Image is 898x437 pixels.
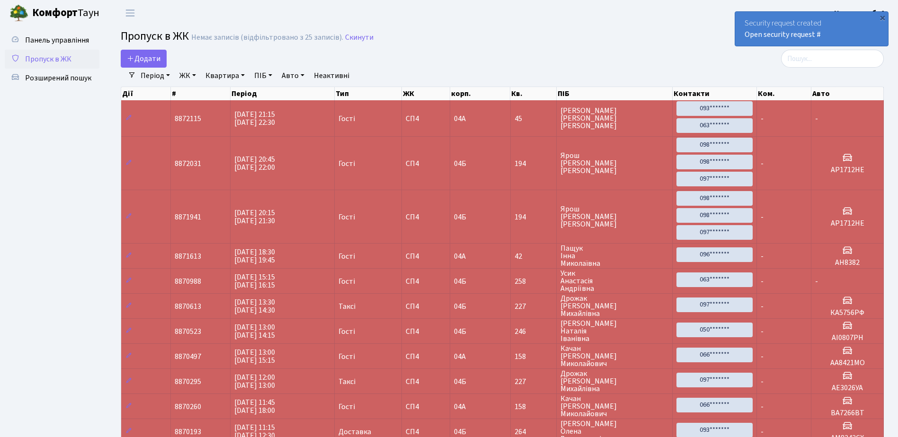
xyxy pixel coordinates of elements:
[510,87,556,100] th: Кв.
[191,33,343,42] div: Немає записів (відфільтровано з 25 записів).
[515,213,552,221] span: 194
[406,403,446,411] span: СП4
[175,427,201,437] span: 8870193
[234,322,275,341] span: [DATE] 13:00 [DATE] 14:15
[121,50,167,68] a: Додати
[761,326,764,337] span: -
[406,115,446,122] span: СП4
[815,409,880,418] h5: ВА7266ВТ
[338,303,356,310] span: Таксі
[406,253,446,260] span: СП4
[338,353,355,360] span: Гості
[127,53,160,64] span: Додати
[454,251,466,262] span: 04А
[406,428,446,436] span: СП4
[335,87,402,100] th: Тип
[454,301,466,312] span: 04Б
[560,295,669,317] span: Дрожак [PERSON_NAME] Михайлівна
[515,328,552,335] span: 246
[338,115,355,122] span: Гості
[761,301,764,312] span: -
[560,107,669,130] span: [PERSON_NAME] [PERSON_NAME] [PERSON_NAME]
[231,87,335,100] th: Період
[338,213,355,221] span: Гості
[878,13,887,22] div: ×
[454,427,466,437] span: 04Б
[761,351,764,362] span: -
[515,378,552,385] span: 227
[761,402,764,412] span: -
[338,278,355,285] span: Гості
[234,397,275,416] span: [DATE] 11:45 [DATE] 18:00
[454,326,466,337] span: 04Б
[121,87,171,100] th: Дії
[175,276,201,287] span: 8870988
[5,31,99,50] a: Панель управління
[234,247,275,265] span: [DATE] 18:30 [DATE] 19:45
[781,50,884,68] input: Пошук...
[338,403,355,411] span: Гості
[234,109,275,128] span: [DATE] 21:15 [DATE] 22:30
[175,212,201,222] span: 8871941
[32,5,78,20] b: Комфорт
[402,87,451,100] th: ЖК
[234,347,275,366] span: [DATE] 13:00 [DATE] 15:15
[5,69,99,87] a: Розширений пошук
[338,328,355,335] span: Гості
[5,50,99,69] a: Пропуск в ЖК
[137,68,174,84] a: Період
[338,253,355,260] span: Гості
[454,212,466,222] span: 04Б
[811,87,884,100] th: Авто
[515,278,552,285] span: 258
[338,378,356,385] span: Таксі
[118,5,142,21] button: Переключити навігацію
[515,303,552,310] span: 227
[515,353,552,360] span: 158
[406,278,446,285] span: СП4
[560,345,669,367] span: Качан [PERSON_NAME] Миколайович
[450,87,510,100] th: корп.
[761,276,764,287] span: -
[406,303,446,310] span: СП4
[761,376,764,387] span: -
[834,8,887,19] a: Консьєрж б. 4.
[757,87,812,100] th: Ком.
[175,301,201,312] span: 8870613
[175,158,201,169] span: 8872031
[515,253,552,260] span: 42
[560,370,669,393] span: Дрожак [PERSON_NAME] Михайлівна
[761,212,764,222] span: -
[32,5,99,21] span: Таун
[515,428,552,436] span: 264
[515,403,552,411] span: 158
[454,158,466,169] span: 04Б
[454,351,466,362] span: 04А
[815,358,880,367] h5: АА8421МО
[815,333,880,342] h5: АІ0807РН
[406,353,446,360] span: СП4
[175,376,201,387] span: 8870295
[175,326,201,337] span: 8870523
[560,205,669,228] span: Ярош [PERSON_NAME] [PERSON_NAME]
[278,68,308,84] a: Авто
[345,33,373,42] a: Скинути
[234,297,275,315] span: [DATE] 13:30 [DATE] 14:30
[454,114,466,124] span: 04А
[815,166,880,175] h5: АР1712НЕ
[560,152,669,175] span: Ярош [PERSON_NAME] [PERSON_NAME]
[815,114,818,124] span: -
[454,276,466,287] span: 04Б
[761,158,764,169] span: -
[673,87,756,100] th: Контакти
[515,115,552,122] span: 45
[761,427,764,437] span: -
[175,251,201,262] span: 8871613
[338,428,371,436] span: Доставка
[234,272,275,290] span: [DATE] 15:15 [DATE] 16:15
[338,160,355,167] span: Гості
[175,114,201,124] span: 8872115
[815,308,880,317] h5: КА5756РФ
[121,28,189,44] span: Пропуск в ЖК
[557,87,673,100] th: ПІБ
